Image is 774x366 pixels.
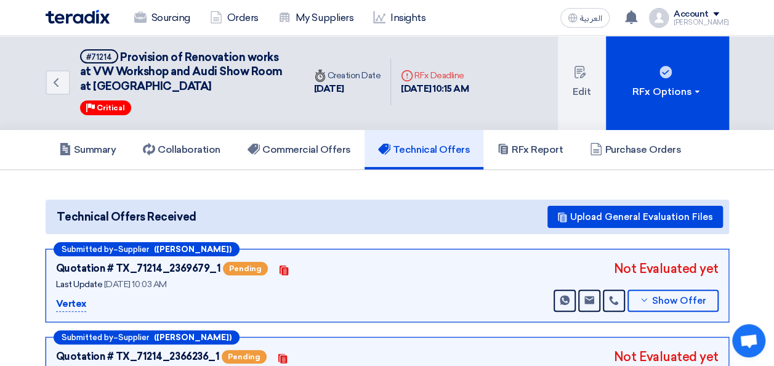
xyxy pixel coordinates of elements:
a: Technical Offers [365,130,483,169]
img: profile_test.png [649,8,669,28]
h5: Technical Offers [378,144,470,156]
span: العربية [580,14,602,23]
h5: Purchase Orders [590,144,681,156]
div: Not Evaluated yet [614,348,719,366]
p: Vertex [56,297,86,312]
div: Not Evaluated yet [614,259,719,278]
div: Account [674,9,709,20]
div: #71214 [86,53,112,61]
div: [DATE] 10:15 AM [401,82,469,96]
span: Pending [223,262,268,275]
div: [PERSON_NAME] [674,19,729,26]
a: Orders [200,4,268,31]
span: Supplier [118,245,149,253]
div: Quotation # TX_71214_2366236_1 [56,349,220,364]
div: RFx Options [632,84,702,99]
a: Insights [363,4,435,31]
button: Show Offer [627,290,719,312]
span: Submitted by [62,245,113,253]
span: Pending [222,350,267,364]
img: Teradix logo [46,10,110,24]
button: العربية [560,8,610,28]
a: RFx Report [483,130,576,169]
a: Sourcing [124,4,200,31]
b: ([PERSON_NAME]) [154,333,232,341]
div: – [54,330,240,344]
button: Edit [558,35,606,130]
div: RFx Deadline [401,69,469,82]
b: ([PERSON_NAME]) [154,245,232,253]
a: Purchase Orders [576,130,695,169]
div: Open chat [732,324,765,357]
a: Commercial Offers [234,130,365,169]
span: [DATE] 10:03 AM [104,279,167,290]
div: [DATE] [314,82,381,96]
button: Upload General Evaluation Files [547,206,723,228]
h5: Commercial Offers [248,144,351,156]
span: Provision of Renovation works at VW Workshop and Audi Show Room at [GEOGRAPHIC_DATA] [80,51,283,93]
h5: Collaboration [143,144,220,156]
a: Collaboration [129,130,234,169]
span: Last Update [56,279,103,290]
a: Summary [46,130,130,169]
h5: RFx Report [497,144,563,156]
span: Submitted by [62,333,113,341]
span: Supplier [118,333,149,341]
span: Technical Offers Received [57,209,196,226]
span: Critical [97,104,125,112]
h5: Summary [59,144,116,156]
button: RFx Options [606,35,729,130]
div: Quotation # TX_71214_2369679_1 [56,261,221,276]
a: My Suppliers [268,4,363,31]
div: – [54,242,240,256]
span: Show Offer [652,296,706,306]
div: Creation Date [314,69,381,82]
h5: Provision of Renovation works at VW Workshop and Audi Show Room at Moharam Bek [80,49,289,94]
